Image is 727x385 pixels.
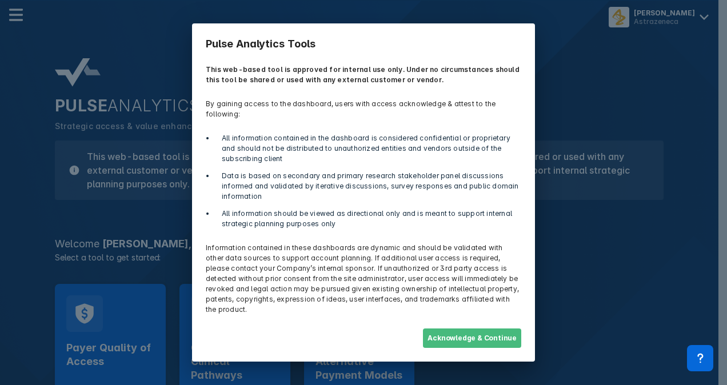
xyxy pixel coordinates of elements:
div: Contact Support [687,345,713,371]
li: Data is based on secondary and primary research stakeholder panel discussions informed and valida... [215,171,521,202]
h3: Pulse Analytics Tools [199,30,528,58]
li: All information should be viewed as directional only and is meant to support internal strategic p... [215,208,521,229]
button: Acknowledge & Continue [423,328,521,348]
p: Information contained in these dashboards are dynamic and should be validated with other data sou... [199,236,528,322]
li: All information contained in the dashboard is considered confidential or proprietary and should n... [215,133,521,164]
p: By gaining access to the dashboard, users with access acknowledge & attest to the following: [199,92,528,126]
p: This web-based tool is approved for internal use only. Under no circumstances should this tool be... [199,58,528,92]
